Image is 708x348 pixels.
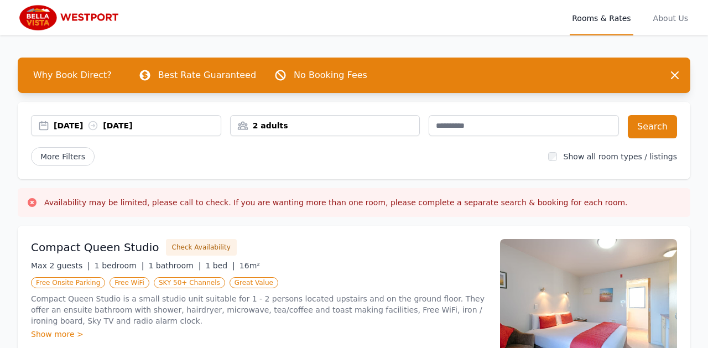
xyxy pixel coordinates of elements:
h3: Compact Queen Studio [31,240,159,255]
div: [DATE] [DATE] [54,120,221,131]
p: Compact Queen Studio is a small studio unit suitable for 1 - 2 persons located upstairs and on th... [31,293,487,326]
span: 1 bathroom | [148,261,201,270]
p: Best Rate Guaranteed [158,69,256,82]
span: Free WiFi [110,277,149,288]
div: Show more > [31,329,487,340]
button: Search [628,115,677,138]
div: 2 adults [231,120,420,131]
span: Max 2 guests | [31,261,90,270]
span: More Filters [31,147,95,166]
label: Show all room types / listings [564,152,677,161]
span: 16m² [240,261,260,270]
span: 1 bed | [205,261,235,270]
img: Bella Vista Westport [18,4,124,31]
span: 1 bedroom | [95,261,144,270]
button: Check Availability [166,239,237,256]
p: No Booking Fees [294,69,367,82]
span: SKY 50+ Channels [154,277,225,288]
span: Free Onsite Parking [31,277,105,288]
h3: Availability may be limited, please call to check. If you are wanting more than one room, please ... [44,197,628,208]
span: Great Value [230,277,278,288]
span: Why Book Direct? [24,64,121,86]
